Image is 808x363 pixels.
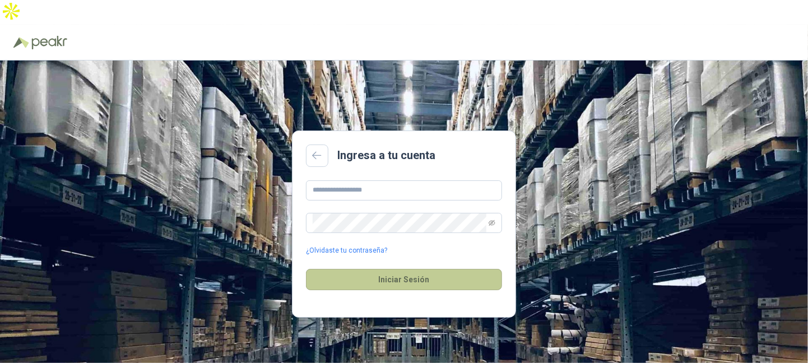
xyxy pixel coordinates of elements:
span: eye-invisible [489,220,495,226]
img: Peakr [31,36,67,49]
h2: Ingresa a tu cuenta [337,147,435,164]
img: Logo [13,37,29,48]
a: ¿Olvidaste tu contraseña? [306,245,387,256]
button: Iniciar Sesión [306,269,502,290]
